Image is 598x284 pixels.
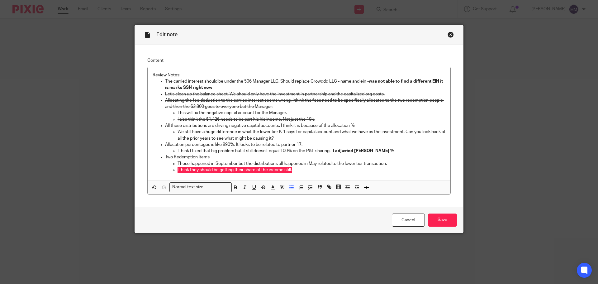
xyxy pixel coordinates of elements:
[165,123,445,129] p: All these distributions are driving negative capital accounts. I think it is because of the alloc...
[165,142,445,148] p: Allocation percentages is like 890%. It looks to be related to partner 17.
[333,149,394,153] strong: i adjusted [PERSON_NAME] %
[165,154,445,160] p: Two Redemption items
[428,214,457,227] input: Save
[171,184,205,190] span: Normal text size
[165,92,385,96] s: Let's clean up the balance sheet. We should only have the investment in partnership and the capit...
[206,184,228,190] input: Search for option
[178,167,445,173] p: I think they should be getting their share of the income still.
[165,78,445,91] p: The carried interest should be under the 506 Manager LLC. Should replace Crowddd LLC - name and e...
[178,110,445,116] p: This will fix the negative capital account for the Manager.
[178,161,445,167] p: These happened in September but the distributions all happened in May related to the lower tier t...
[156,32,178,37] span: Edit note
[147,57,451,64] label: Content
[178,148,445,154] p: I think I fixed that big problem but it still doesn't equal 100% on the P&L sharing. -
[178,129,445,142] p: We still have a huge difference in what the lower tier K-1 says for capital account and what we h...
[153,72,445,78] p: Review Notes:
[448,31,454,38] div: Close this dialog window
[178,117,315,122] s: I also think the $1,426 needs to be part his his income. Not just the 19k.
[169,182,232,192] div: Search for option
[392,214,425,227] a: Cancel
[165,98,444,109] s: Allocating the fee deduction to the carried interest seems wrong. I think the fees need to be spe...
